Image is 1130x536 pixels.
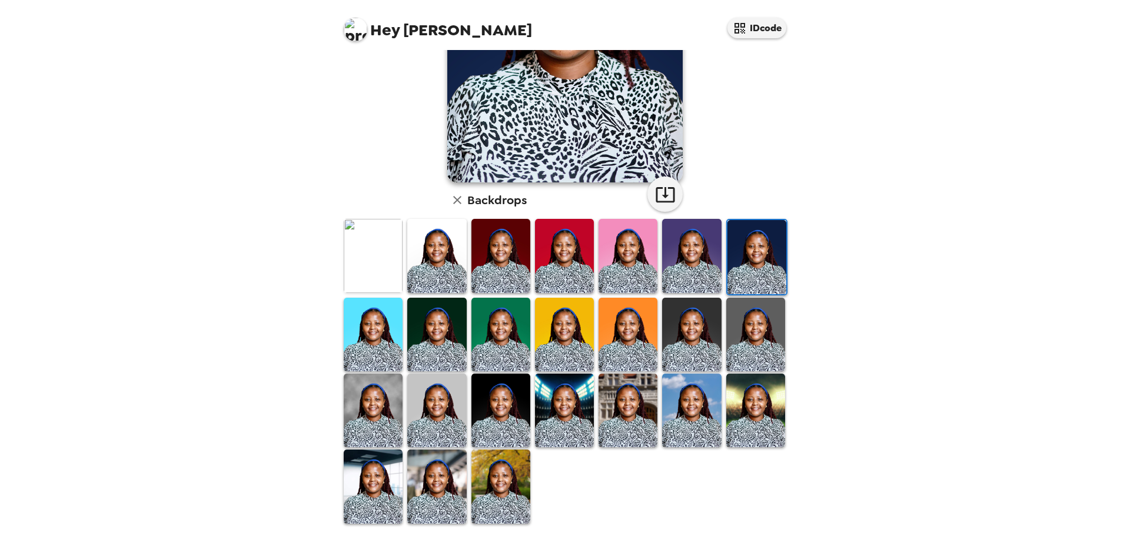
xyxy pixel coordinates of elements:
[370,19,400,41] span: Hey
[727,18,786,38] button: IDcode
[467,191,527,209] h6: Backdrops
[344,219,403,292] img: Original
[344,18,367,41] img: profile pic
[344,12,532,38] span: [PERSON_NAME]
